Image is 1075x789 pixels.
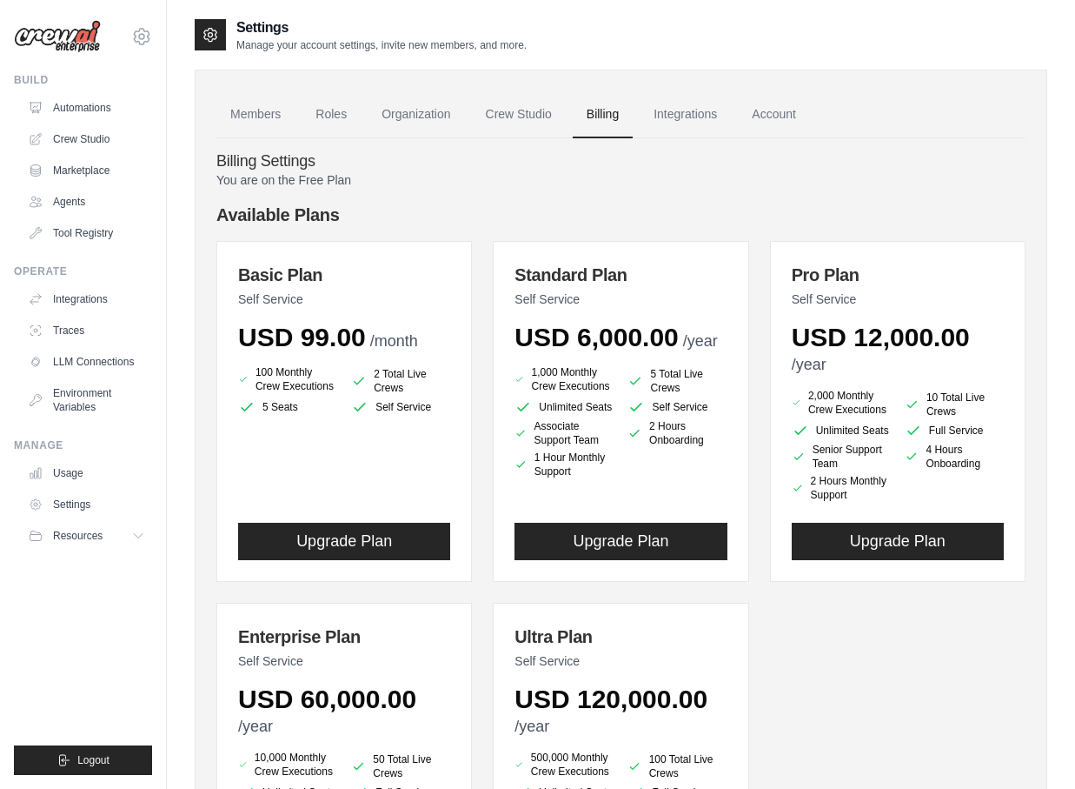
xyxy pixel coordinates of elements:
a: Organization [368,91,464,138]
li: 2 Hours Monthly Support [792,474,891,502]
a: LLM Connections [21,348,152,376]
a: Environment Variables [21,379,152,421]
a: Usage [21,459,152,487]
li: 2,000 Monthly Crew Executions [792,387,891,418]
a: Billing [573,91,633,138]
p: Self Service [238,652,450,670]
p: Manage your account settings, invite new members, and more. [236,38,527,52]
li: 5 Seats [238,398,337,416]
li: 50 Total Live Crews [351,752,450,780]
a: Agents [21,188,152,216]
h4: Available Plans [216,203,1025,227]
li: Associate Support Team [514,419,614,447]
div: Build [14,73,152,87]
h2: Settings [236,17,527,38]
button: Resources [21,522,152,550]
div: Operate [14,264,152,278]
li: 10,000 Monthly Crew Executions [238,749,337,780]
span: /month [370,332,418,350]
span: Resources [53,529,103,543]
button: Upgrade Plan [238,523,450,560]
p: Self Service [238,291,450,308]
p: You are on the Free Plan [216,171,1025,189]
li: 10 Total Live Crews [905,391,1004,418]
a: Account [738,91,810,138]
a: Crew Studio [21,125,152,153]
h3: Standard Plan [514,263,727,287]
div: Manage [14,438,152,452]
li: 1 Hour Monthly Support [514,451,614,478]
h3: Enterprise Plan [238,625,450,649]
a: Traces [21,317,152,344]
span: /year [514,718,549,735]
p: Self Service [514,291,727,308]
button: Logout [14,746,152,775]
li: 2 Hours Onboarding [627,419,727,447]
li: 2 Total Live Crews [351,367,450,395]
li: Full Service [905,422,1004,439]
li: 4 Hours Onboarding [905,443,1004,471]
a: Tool Registry [21,219,152,247]
li: Self Service [351,398,450,416]
p: Self Service [514,652,727,670]
span: USD 120,000.00 [514,685,707,713]
span: USD 60,000.00 [238,685,416,713]
span: /year [238,718,273,735]
a: Integrations [640,91,731,138]
li: 100 Total Live Crews [627,752,727,780]
h3: Pro Plan [792,263,1004,287]
a: Integrations [21,285,152,313]
span: USD 12,000.00 [792,323,970,351]
a: Settings [21,491,152,518]
li: Unlimited Seats [514,398,614,416]
li: Unlimited Seats [792,422,891,439]
a: Automations [21,94,152,122]
li: 100 Monthly Crew Executions [238,364,337,395]
li: 500,000 Monthly Crew Executions [514,749,614,780]
h3: Basic Plan [238,263,450,287]
li: 1,000 Monthly Crew Executions [514,364,614,395]
span: /year [683,332,718,350]
h3: Ultra Plan [514,625,727,649]
img: Logo [14,20,101,53]
span: USD 99.00 [238,323,366,351]
a: Crew Studio [472,91,566,138]
span: USD 6,000.00 [514,323,678,351]
a: Members [216,91,295,138]
span: /year [792,356,826,373]
h4: Billing Settings [216,152,1025,171]
button: Upgrade Plan [514,523,727,560]
a: Marketplace [21,157,152,184]
li: Self Service [627,398,727,416]
a: Roles [302,91,361,138]
li: 5 Total Live Crews [627,367,727,395]
p: Self Service [792,291,1004,308]
span: Logout [77,753,109,767]
li: Senior Support Team [792,443,891,471]
button: Upgrade Plan [792,523,1004,560]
